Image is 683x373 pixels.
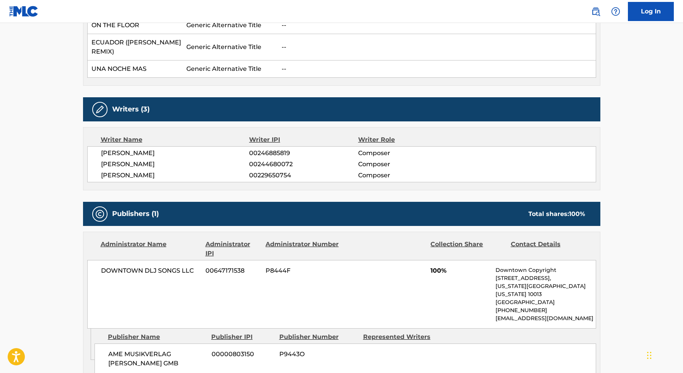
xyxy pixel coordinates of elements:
div: Represented Writers [363,332,441,342]
span: 00244680072 [249,160,358,169]
p: Downtown Copyright [496,266,595,274]
p: [EMAIL_ADDRESS][DOMAIN_NAME] [496,314,595,322]
span: 00647171538 [205,266,260,275]
div: Administrator IPI [205,240,260,258]
img: Writers [95,105,104,114]
a: Log In [628,2,674,21]
span: 00246885819 [249,149,358,158]
span: Composer [358,171,457,180]
td: Generic Alternative Title [183,34,278,61]
div: Writer Role [358,135,457,144]
span: Composer [358,149,457,158]
div: Publisher IPI [211,332,274,342]
img: Publishers [95,209,104,219]
h5: Publishers (1) [112,209,159,218]
img: MLC Logo [9,6,39,17]
div: Publisher Name [108,332,205,342]
span: 100% [430,266,490,275]
span: P9443O [279,350,357,359]
td: ON THE FLOOR [87,17,183,34]
span: 00229650754 [249,171,358,180]
div: Writer Name [101,135,249,144]
td: -- [278,61,596,78]
td: -- [278,34,596,61]
p: [US_STATE][GEOGRAPHIC_DATA][US_STATE] 10013 [496,282,595,298]
img: search [591,7,600,16]
td: UNA NOCHE MAS [87,61,183,78]
div: Collection Share [430,240,505,258]
div: Contact Details [511,240,585,258]
td: -- [278,17,596,34]
div: Writer IPI [249,135,358,144]
div: Help [608,4,623,19]
p: [PHONE_NUMBER] [496,306,595,314]
a: Public Search [588,4,603,19]
h5: Writers (3) [112,105,150,114]
td: Generic Alternative Title [183,17,278,34]
span: 100 % [569,210,585,218]
td: Generic Alternative Title [183,61,278,78]
div: Total shares: [528,209,585,219]
div: Publisher Number [279,332,357,342]
span: 00000803150 [212,350,274,359]
span: [PERSON_NAME] [101,171,249,180]
img: help [611,7,620,16]
iframe: Chat Widget [645,336,683,373]
p: [STREET_ADDRESS], [496,274,595,282]
div: Administrator Name [101,240,200,258]
span: [PERSON_NAME] [101,149,249,158]
span: [PERSON_NAME] [101,160,249,169]
span: P8444F [266,266,340,275]
span: AME MUSIKVERLAG [PERSON_NAME] GMB [108,350,206,368]
span: Composer [358,160,457,169]
div: Drag [647,344,652,367]
p: [GEOGRAPHIC_DATA] [496,298,595,306]
span: DOWNTOWN DLJ SONGS LLC [101,266,200,275]
td: ECUADOR ([PERSON_NAME] REMIX) [87,34,183,61]
div: Administrator Number [266,240,340,258]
